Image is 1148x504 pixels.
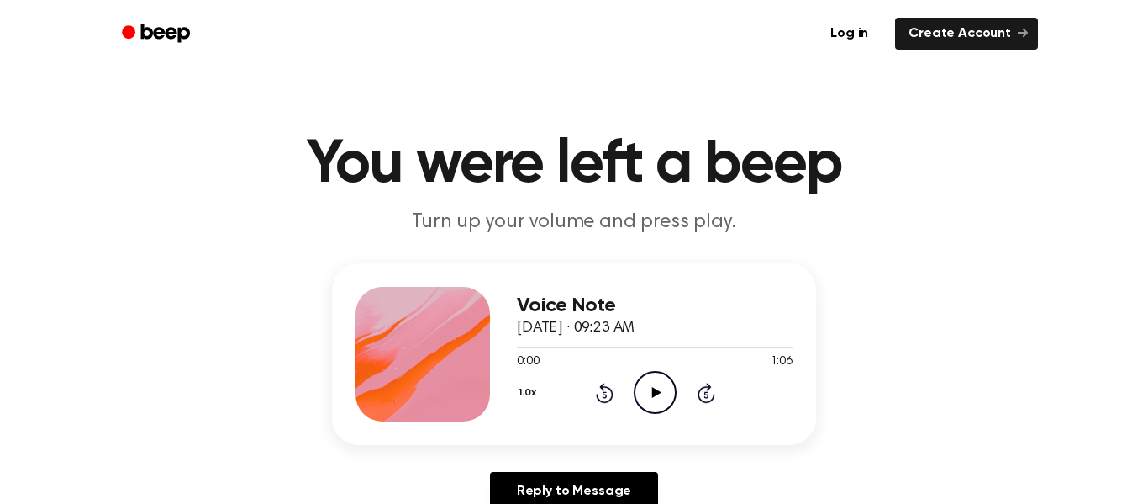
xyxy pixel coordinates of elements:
span: 0:00 [517,353,539,371]
span: 1:06 [771,353,793,371]
h3: Voice Note [517,294,793,317]
a: Beep [110,18,205,50]
p: Turn up your volume and press play. [251,209,897,236]
a: Create Account [895,18,1038,50]
a: Log in [814,14,885,53]
h1: You were left a beep [144,135,1004,195]
button: 1.0x [517,379,542,407]
span: [DATE] · 09:23 AM [517,321,635,336]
